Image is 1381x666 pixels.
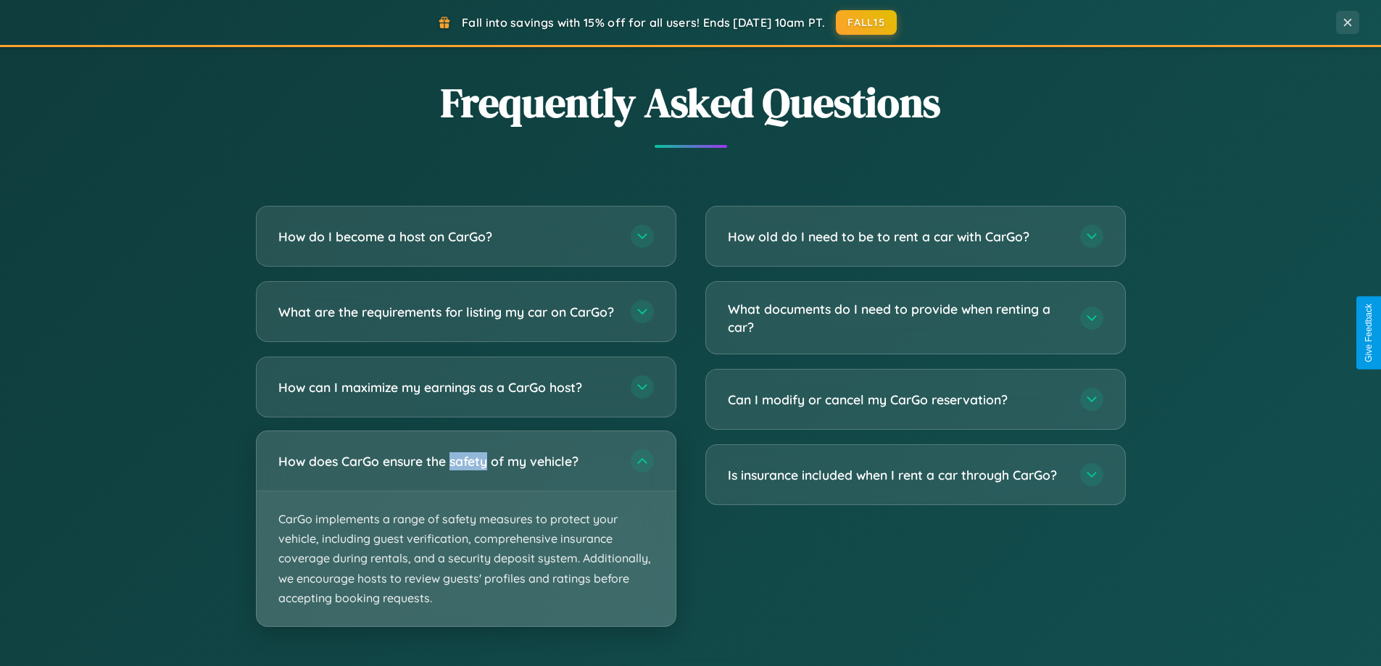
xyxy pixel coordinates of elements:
h3: How does CarGo ensure the safety of my vehicle? [278,452,616,470]
span: Fall into savings with 15% off for all users! Ends [DATE] 10am PT. [462,15,825,30]
h3: What documents do I need to provide when renting a car? [728,300,1066,336]
h3: Is insurance included when I rent a car through CarGo? [728,466,1066,484]
h3: Can I modify or cancel my CarGo reservation? [728,391,1066,409]
div: Give Feedback [1364,304,1374,362]
h2: Frequently Asked Questions [256,75,1126,130]
h3: How old do I need to be to rent a car with CarGo? [728,228,1066,246]
h3: How do I become a host on CarGo? [278,228,616,246]
h3: How can I maximize my earnings as a CarGo host? [278,378,616,396]
p: CarGo implements a range of safety measures to protect your vehicle, including guest verification... [257,491,676,626]
h3: What are the requirements for listing my car on CarGo? [278,303,616,321]
button: FALL15 [836,10,897,35]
